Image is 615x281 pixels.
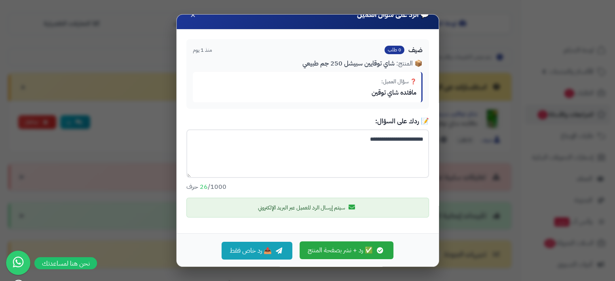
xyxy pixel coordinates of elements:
span: سيتم إرسال الرد للعميل عبر البريد الإلكتروني [258,203,345,212]
button: ✅ رد + نشر بصفحة المنتج [300,241,393,259]
span: 26 [200,182,208,192]
button: × [186,8,199,21]
span: منذ 1 يوم [193,46,212,54]
button: 📤 رد خاص فقط [222,242,292,260]
h4: 💬 الرد على سؤال العميل [357,9,429,20]
div: مافئده شاي توقين [198,88,416,97]
span: 📦 المنتج: [396,59,423,68]
small: /1000 حرف [186,182,226,192]
span: ضيف [408,45,423,55]
span: شاي توقايين سبيشل 250 جم طبيعي [302,59,395,68]
label: 📝 ردك على السؤال: [186,117,429,126]
span: × [190,8,196,21]
span: ❓ سؤال العميل: [381,78,416,85]
span: 0 طلب [385,46,404,54]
